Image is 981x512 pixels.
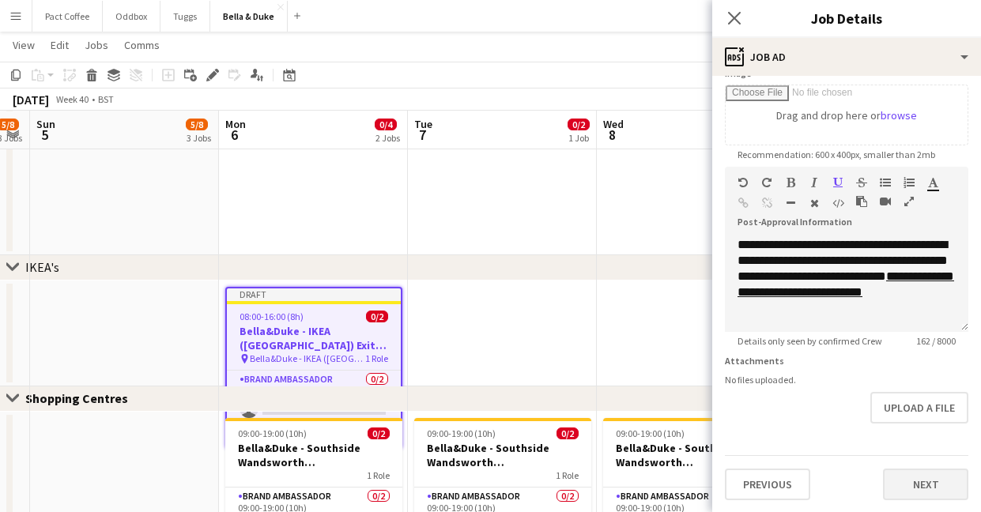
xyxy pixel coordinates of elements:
[52,93,92,105] span: Week 40
[712,8,981,28] h3: Job Details
[223,126,246,144] span: 6
[883,469,968,500] button: Next
[32,1,103,32] button: Pact Coffee
[809,176,820,189] button: Italic
[904,176,915,189] button: Ordered List
[118,35,166,55] a: Comms
[785,197,796,209] button: Horizontal Line
[414,441,591,469] h3: Bella&Duke - Southside Wandsworth ([GEOGRAPHIC_DATA])
[725,149,948,160] span: Recommendation: 600 x 400px, smaller than 2mb
[187,132,211,144] div: 3 Jobs
[601,126,624,144] span: 8
[227,288,401,301] div: Draft
[832,197,843,209] button: HTML Code
[44,35,75,55] a: Edit
[832,176,843,189] button: Underline
[240,311,304,322] span: 08:00-16:00 (8h)
[375,132,400,144] div: 2 Jobs
[568,119,590,130] span: 0/2
[25,390,141,406] div: Shopping Centres
[210,1,288,32] button: Bella & Duke
[603,117,624,131] span: Wed
[85,38,108,52] span: Jobs
[904,195,915,208] button: Fullscreen
[904,335,968,347] span: 162 / 8000
[556,469,579,481] span: 1 Role
[927,176,938,189] button: Text Color
[414,117,432,131] span: Tue
[880,176,891,189] button: Unordered List
[856,195,867,208] button: Paste as plain text
[225,441,402,469] h3: Bella&Duke - Southside Wandsworth ([GEOGRAPHIC_DATA])
[809,197,820,209] button: Clear Formatting
[186,119,208,130] span: 5/8
[870,392,968,424] button: Upload a file
[36,117,55,131] span: Sun
[568,132,589,144] div: 1 Job
[367,469,390,481] span: 1 Role
[712,38,981,76] div: Job Ad
[603,441,780,469] h3: Bella&Duke - Southside Wandsworth ([GEOGRAPHIC_DATA])
[880,195,891,208] button: Insert video
[225,117,246,131] span: Mon
[725,374,968,386] div: No files uploaded.
[227,324,401,352] h3: Bella&Duke - IKEA ([GEOGRAPHIC_DATA]) Exit Door
[13,38,35,52] span: View
[725,355,784,367] label: Attachments
[160,1,210,32] button: Tuggs
[103,1,160,32] button: Oddbox
[412,126,432,144] span: 7
[34,126,55,144] span: 5
[375,119,397,130] span: 0/4
[227,371,401,447] app-card-role: Brand Ambassador0/208:00-16:00 (8h)
[250,352,365,364] span: Bella&Duke - IKEA ([GEOGRAPHIC_DATA]) Exit Door
[78,35,115,55] a: Jobs
[6,35,41,55] a: View
[725,335,895,347] span: Details only seen by confirmed Crew
[761,176,772,189] button: Redo
[225,287,402,449] app-job-card: Draft08:00-16:00 (8h)0/2Bella&Duke - IKEA ([GEOGRAPHIC_DATA]) Exit Door Bella&Duke - IKEA ([GEOGR...
[98,93,114,105] div: BST
[427,427,496,439] span: 09:00-19:00 (10h)
[25,259,59,275] div: IKEA's
[856,176,867,189] button: Strikethrough
[365,352,388,364] span: 1 Role
[13,92,49,107] div: [DATE]
[124,38,160,52] span: Comms
[616,427,685,439] span: 09:00-19:00 (10h)
[366,311,388,322] span: 0/2
[51,38,69,52] span: Edit
[725,469,810,500] button: Previous
[557,427,579,439] span: 0/2
[738,176,749,189] button: Undo
[785,176,796,189] button: Bold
